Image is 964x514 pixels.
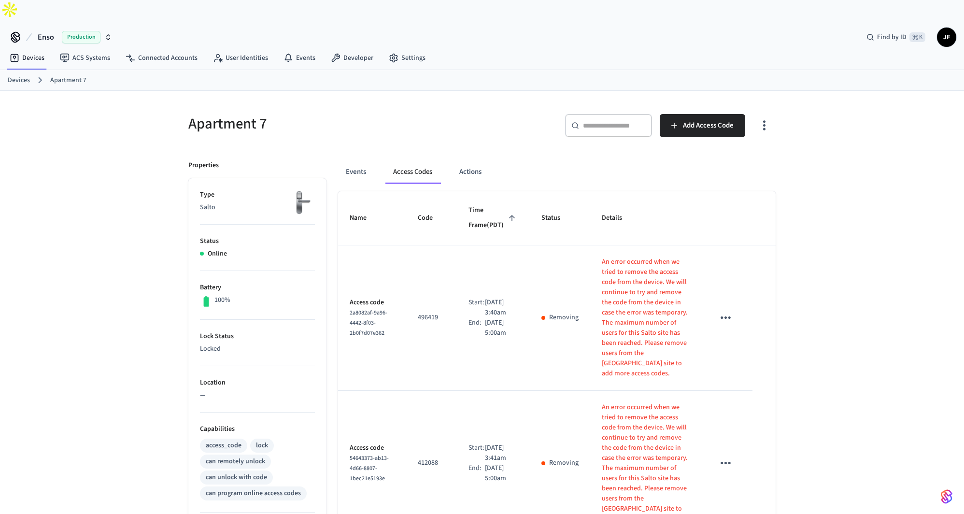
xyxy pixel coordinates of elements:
[2,49,52,67] a: Devices
[200,378,315,388] p: Location
[418,458,445,468] p: 412088
[52,49,118,67] a: ACS Systems
[188,114,476,134] h5: Apartment 7
[205,49,276,67] a: User Identities
[452,160,489,184] button: Actions
[468,318,485,338] div: End:
[338,160,776,184] div: ant example
[62,31,100,43] span: Production
[350,211,379,226] span: Name
[418,211,445,226] span: Code
[485,318,518,338] p: [DATE] 5:00am
[323,49,381,67] a: Developer
[8,75,30,86] a: Devices
[200,190,315,200] p: Type
[200,331,315,342] p: Lock Status
[937,28,956,47] button: JF
[909,32,925,42] span: ⌘ K
[200,424,315,434] p: Capabilities
[206,488,301,499] div: can program online access codes
[200,202,315,213] p: Salto
[602,257,691,318] p: An error occurred when we tried to remove the access code from the device. We will continue to tr...
[38,31,54,43] span: Enso
[549,313,579,323] p: Removing
[877,32,907,42] span: Find by ID
[188,160,219,171] p: Properties
[350,454,389,483] span: 54643373-ab13-4d66-8807-1bec21e5193e
[683,119,734,132] span: Add Access Code
[541,211,573,226] span: Status
[206,441,241,451] div: access_code
[276,49,323,67] a: Events
[485,298,518,318] p: [DATE] 3:40am
[200,344,315,354] p: Locked
[350,298,395,308] p: Access code
[660,114,745,137] button: Add Access Code
[350,443,395,453] p: Access code
[118,49,205,67] a: Connected Accounts
[206,472,267,483] div: can unlock with code
[381,49,433,67] a: Settings
[468,463,485,484] div: End:
[206,457,265,467] div: can remotely unlock
[485,463,518,484] p: [DATE] 5:00am
[200,390,315,400] p: —
[485,443,518,463] p: [DATE] 3:41am
[214,295,230,305] p: 100%
[291,190,315,215] img: salto_escutcheon_pin
[208,249,227,259] p: Online
[602,318,691,379] p: The maximum number of users for this Salto site has been reached. Please remove users from the [G...
[200,236,315,246] p: Status
[468,298,485,318] div: Start:
[418,313,445,323] p: 496419
[50,75,86,86] a: Apartment 7
[549,458,579,468] p: Removing
[350,309,387,337] span: 2a8082af-9a96-4442-8f03-2b0f7d07e362
[602,402,691,463] p: An error occurred when we tried to remove the access code from the device. We will continue to tr...
[468,203,518,233] span: Time Frame(PDT)
[602,211,635,226] span: Details
[941,489,952,504] img: SeamLogoGradient.69752ec5.svg
[385,160,440,184] button: Access Codes
[200,283,315,293] p: Battery
[256,441,268,451] div: lock
[338,160,374,184] button: Events
[938,29,955,46] span: JF
[859,29,933,46] div: Find by ID⌘ K
[468,443,485,463] div: Start:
